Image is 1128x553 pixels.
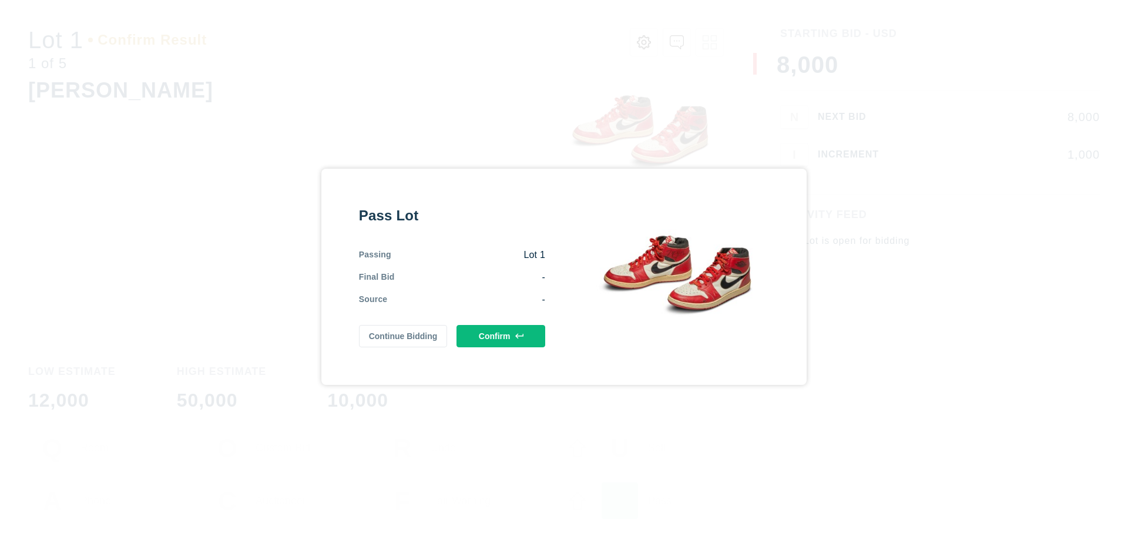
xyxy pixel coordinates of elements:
[359,206,545,225] div: Pass Lot
[359,293,388,306] div: Source
[359,325,448,347] button: Continue Bidding
[387,293,545,306] div: -
[395,271,545,284] div: -
[359,249,391,262] div: Passing
[391,249,545,262] div: Lot 1
[456,325,545,347] button: Confirm
[359,271,395,284] div: Final Bid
